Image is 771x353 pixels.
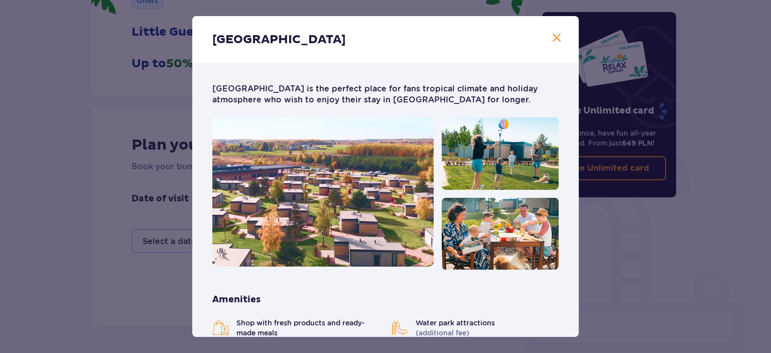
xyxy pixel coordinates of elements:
[212,320,228,336] img: shops icon
[416,318,495,338] p: (additional fee)
[212,270,261,306] p: Amenities
[442,117,559,190] img: Suntago Village - family playing outdoor games
[212,83,559,117] p: [GEOGRAPHIC_DATA] is the perfect place for fans tropical climate and holiday atmosphere who wish ...
[212,32,346,47] p: [GEOGRAPHIC_DATA]
[236,318,379,338] span: Shop with fresh products and ready-made meals
[442,198,559,270] img: Syntago Village - family dinig outside
[212,117,434,267] img: Suntago Village - aerial view of the area
[392,320,408,336] img: slide icon
[551,32,563,45] button: Close
[416,318,495,328] span: Water park attractions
